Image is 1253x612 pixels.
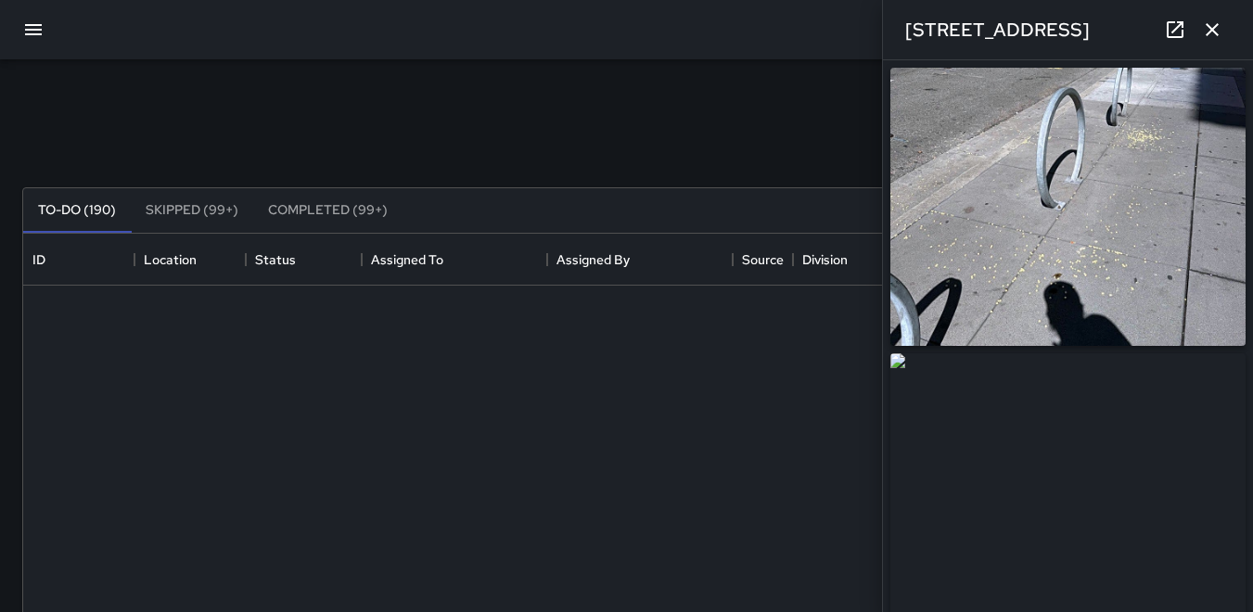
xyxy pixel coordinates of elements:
div: Assigned To [371,234,443,286]
div: Status [255,234,296,286]
button: To-Do (190) [23,188,131,233]
div: ID [32,234,45,286]
div: ID [23,234,134,286]
div: Assigned By [556,234,630,286]
div: Division [793,234,909,286]
div: Status [246,234,362,286]
button: Completed (99+) [253,188,403,233]
div: Division [802,234,848,286]
button: Skipped (99+) [131,188,253,233]
div: Source [742,234,784,286]
div: Location [144,234,197,286]
div: Assigned By [547,234,733,286]
div: Assigned To [362,234,547,286]
div: Location [134,234,246,286]
div: Source [733,234,793,286]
